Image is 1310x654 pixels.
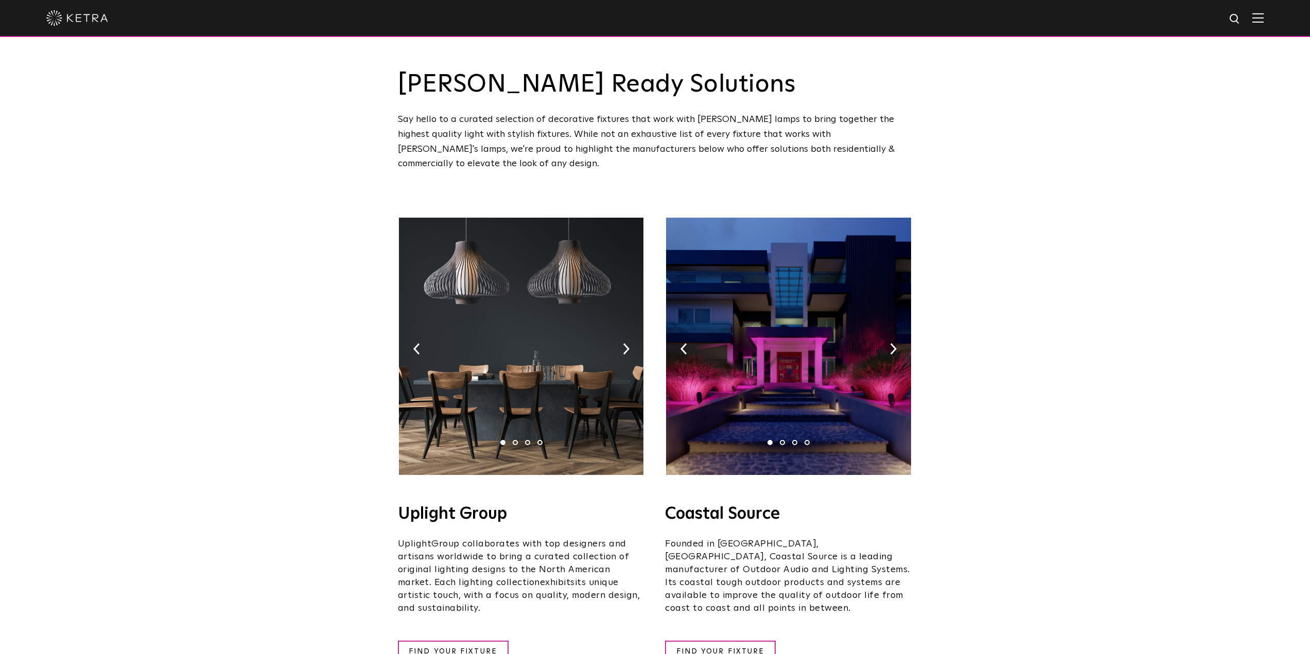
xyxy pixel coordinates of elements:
h3: [PERSON_NAME] Ready Solutions [398,72,913,97]
img: search icon [1229,13,1242,26]
img: 03-1.jpg [666,218,911,475]
span: Group collaborates with top designers and artisans worldwide to bring a curated collection of ori... [398,539,630,587]
img: Hamburger%20Nav.svg [1252,13,1264,23]
img: arrow-right-black.svg [623,343,630,355]
span: Uplight [398,539,432,549]
span: Founded in [GEOGRAPHIC_DATA], [GEOGRAPHIC_DATA], Coastal Source is a leading manufacturer of Outd... [665,539,910,613]
img: Uplight_Ketra_Image.jpg [399,218,643,475]
span: exhibits [540,578,575,587]
img: arrow-left-black.svg [413,343,420,355]
img: arrow-right-black.svg [890,343,897,355]
h4: Coastal Source [665,506,912,522]
img: ketra-logo-2019-white [46,10,108,26]
span: its unique artistic touch, with a focus on quality, modern design, and sustainability. [398,578,640,613]
div: Say hello to a curated selection of decorative fixtures that work with [PERSON_NAME] lamps to bri... [398,112,913,171]
h4: Uplight Group [398,506,645,522]
img: arrow-left-black.svg [680,343,687,355]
